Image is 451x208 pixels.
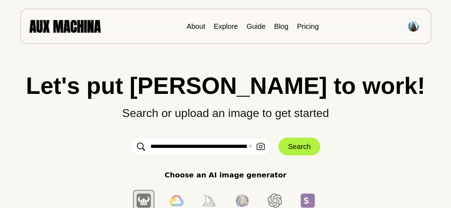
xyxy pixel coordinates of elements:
[202,194,216,206] img: Midjourney
[248,142,252,151] button: ✕
[169,195,184,206] img: Imagen
[186,22,205,30] a: About
[14,97,437,122] p: Search or upload an image to get started
[235,194,249,207] img: Leonardo
[214,22,238,30] a: Explore
[268,193,282,208] img: Dall E
[14,74,437,97] h1: Let's put [PERSON_NAME] to work!
[297,22,319,30] a: Pricing
[301,193,315,207] img: SDXL
[137,193,151,207] img: Berserq
[274,22,288,30] a: Blog
[165,170,287,180] p: Choose an AI image generator
[29,20,101,32] img: AUX MACHINA
[278,138,320,155] button: Search
[246,22,265,30] a: Guide
[408,21,419,32] img: Avatar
